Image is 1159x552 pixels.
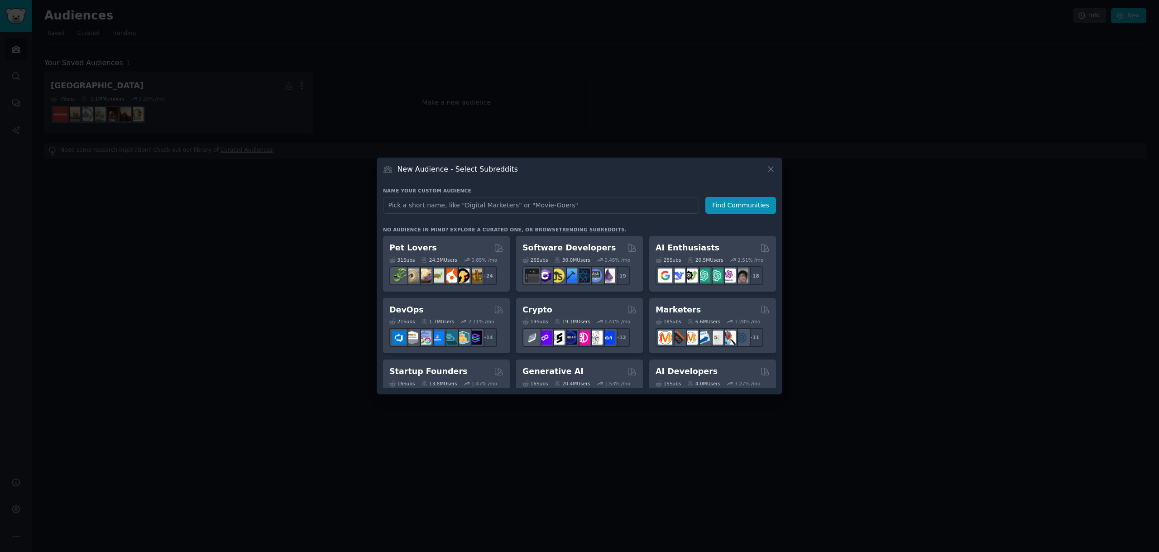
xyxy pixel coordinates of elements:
div: + 12 [611,328,630,347]
img: software [525,269,539,283]
div: 26 Sub s [522,257,548,263]
img: DeepSeek [671,269,685,283]
img: GoogleGeminiAI [658,269,672,283]
div: No audience in mind? Explore a curated one, or browse . [383,226,627,233]
h3: New Audience - Select Subreddits [398,164,518,174]
img: googleads [709,331,723,345]
img: AWS_Certified_Experts [405,331,419,345]
div: 1.53 % /mo [604,380,630,387]
div: 13.8M Users [421,380,457,387]
h2: Pet Lovers [389,242,437,254]
img: azuredevops [392,331,406,345]
h2: Software Developers [522,242,616,254]
input: Pick a short name, like "Digital Marketers" or "Movie-Goers" [383,197,699,214]
div: 31 Sub s [389,257,415,263]
div: 0.45 % /mo [604,257,630,263]
div: 1.47 % /mo [471,380,497,387]
a: trending subreddits [559,227,624,232]
div: 1.28 % /mo [735,318,761,325]
div: + 14 [478,328,497,347]
div: 0.85 % /mo [471,257,497,263]
div: 16 Sub s [389,380,415,387]
img: AskComputerScience [589,269,603,283]
img: chatgpt_prompts_ [709,269,723,283]
img: ballpython [405,269,419,283]
div: + 24 [478,266,497,285]
h2: AI Enthusiasts [656,242,719,254]
div: 4.0M Users [687,380,720,387]
div: 0.41 % /mo [604,318,630,325]
img: PetAdvice [455,269,469,283]
div: 25 Sub s [656,257,681,263]
img: 0xPolygon [538,331,552,345]
div: + 18 [744,266,763,285]
img: learnjavascript [551,269,565,283]
div: 2.11 % /mo [469,318,494,325]
button: Find Communities [705,197,776,214]
img: chatgpt_promptDesign [696,269,710,283]
div: 2.51 % /mo [738,257,763,263]
h3: Name your custom audience [383,187,776,194]
div: 15 Sub s [656,380,681,387]
img: csharp [538,269,552,283]
img: ArtificalIntelligence [734,269,748,283]
h2: Crypto [522,304,552,316]
img: defi_ [601,331,615,345]
img: defiblockchain [576,331,590,345]
div: 18 Sub s [656,318,681,325]
img: elixir [601,269,615,283]
img: OnlineMarketing [734,331,748,345]
img: AskMarketing [684,331,698,345]
img: Emailmarketing [696,331,710,345]
img: AItoolsCatalog [684,269,698,283]
h2: Marketers [656,304,701,316]
img: ethstaker [551,331,565,345]
img: leopardgeckos [417,269,431,283]
img: cockatiel [443,269,457,283]
div: 20.4M Users [554,380,590,387]
img: web3 [563,331,577,345]
img: iOSProgramming [563,269,577,283]
img: platformengineering [443,331,457,345]
div: 20.5M Users [687,257,723,263]
img: turtle [430,269,444,283]
div: 16 Sub s [522,380,548,387]
div: 1.7M Users [421,318,454,325]
div: 3.27 % /mo [735,380,761,387]
h2: Startup Founders [389,366,467,377]
img: DevOpsLinks [430,331,444,345]
div: 6.6M Users [687,318,720,325]
img: reactnative [576,269,590,283]
img: CryptoNews [589,331,603,345]
div: 21 Sub s [389,318,415,325]
h2: AI Developers [656,366,718,377]
div: 24.3M Users [421,257,457,263]
div: 30.0M Users [554,257,590,263]
div: + 19 [611,266,630,285]
img: herpetology [392,269,406,283]
img: MarketingResearch [722,331,736,345]
img: aws_cdk [455,331,469,345]
h2: Generative AI [522,366,584,377]
div: + 11 [744,328,763,347]
div: 19.1M Users [554,318,590,325]
div: 19 Sub s [522,318,548,325]
img: bigseo [671,331,685,345]
img: Docker_DevOps [417,331,431,345]
img: PlatformEngineers [468,331,482,345]
img: ethfinance [525,331,539,345]
img: content_marketing [658,331,672,345]
h2: DevOps [389,304,424,316]
img: OpenAIDev [722,269,736,283]
img: dogbreed [468,269,482,283]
